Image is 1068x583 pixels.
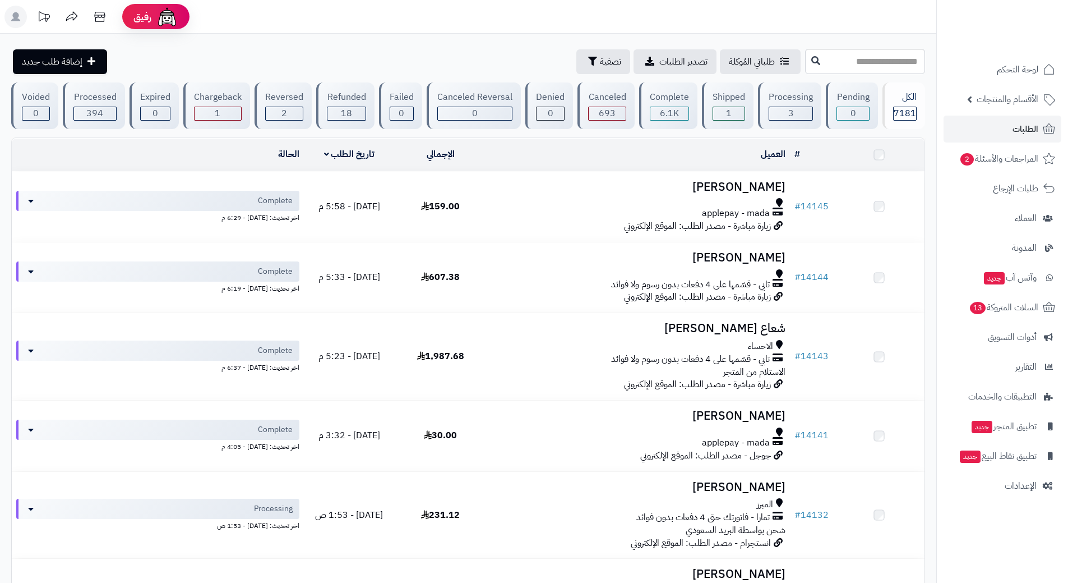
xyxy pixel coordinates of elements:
div: Denied [536,91,565,104]
div: 1 [713,107,745,120]
div: 1 [195,107,241,120]
div: Canceled [588,91,626,104]
span: 0 [399,107,404,120]
h3: [PERSON_NAME] [491,568,785,581]
div: Pending [836,91,869,104]
span: شحن بواسطة البريد السعودي [686,524,785,537]
span: العملاء [1015,210,1037,226]
span: 6.1K [660,107,679,120]
span: 0 [548,107,553,120]
span: تصدير الطلبات [659,55,708,68]
h3: [PERSON_NAME] [491,181,785,194]
span: تصفية [600,55,621,68]
span: [DATE] - 1:53 ص [315,508,383,522]
span: تطبيق المتجر [970,419,1037,434]
a: الكل7181 [880,82,927,129]
span: 1 [215,107,220,120]
div: 2 [266,107,303,120]
a: Complete 6.1K [637,82,700,129]
a: # [794,148,800,161]
a: Denied 0 [523,82,575,129]
a: الإجمالي [427,148,455,161]
a: الإعدادات [944,472,1061,499]
a: التطبيقات والخدمات [944,383,1061,410]
a: العملاء [944,205,1061,232]
span: 159.00 [421,200,460,213]
span: 231.12 [421,508,460,522]
span: # [794,429,801,442]
span: الاستلام من المتجر [723,365,785,379]
a: وآتس آبجديد [944,264,1061,291]
div: Processed [73,91,116,104]
span: وآتس آب [983,270,1037,286]
span: زيارة مباشرة - مصدر الطلب: الموقع الإلكتروني [624,378,771,391]
span: 0 [850,107,856,120]
a: تصدير الطلبات [634,49,716,74]
a: تاريخ الطلب [324,148,375,161]
span: 394 [86,107,103,120]
span: [DATE] - 3:32 م [318,429,380,442]
a: Failed 0 [377,82,424,129]
div: اخر تحديث: [DATE] - 1:53 ص [16,519,299,531]
span: المدونة [1012,240,1037,256]
a: #14132 [794,508,829,522]
span: applepay - mada [702,437,770,449]
a: التقارير [944,354,1061,380]
span: # [794,350,801,363]
div: 3 [769,107,812,120]
span: applepay - mada [702,207,770,220]
span: انستجرام - مصدر الطلب: الموقع الإلكتروني [631,536,771,550]
span: 13 [970,302,986,314]
a: أدوات التسويق [944,324,1061,351]
div: 18 [327,107,365,120]
a: #14145 [794,200,829,213]
a: #14144 [794,270,829,284]
span: [DATE] - 5:58 م [318,200,380,213]
span: تطبيق نقاط البيع [959,448,1037,464]
a: Canceled 693 [575,82,636,129]
div: Expired [140,91,170,104]
div: 693 [589,107,625,120]
div: 0 [22,107,49,120]
span: الأقسام والمنتجات [977,91,1038,107]
span: 2 [281,107,287,120]
span: Complete [258,345,293,356]
span: إضافة طلب جديد [22,55,82,68]
a: Expired 0 [127,82,181,129]
a: الحالة [278,148,299,161]
div: اخر تحديث: [DATE] - 4:05 م [16,440,299,452]
span: طلبات الإرجاع [993,181,1038,196]
span: جديد [972,421,992,433]
a: تطبيق المتجرجديد [944,413,1061,440]
span: 1 [726,107,732,120]
a: #14143 [794,350,829,363]
div: Shipped [713,91,745,104]
a: المدونة [944,235,1061,261]
span: زيارة مباشرة - مصدر الطلب: الموقع الإلكتروني [624,290,771,304]
span: 0 [33,107,39,120]
span: 0 [152,107,158,120]
a: طلبات الإرجاع [944,175,1061,202]
span: زيارة مباشرة - مصدر الطلب: الموقع الإلكتروني [624,219,771,233]
div: Failed [390,91,414,104]
img: logo-2.png [992,8,1057,32]
div: Canceled Reversal [437,91,512,104]
h3: [PERSON_NAME] [491,410,785,423]
a: Chargeback 1 [181,82,252,129]
h3: [PERSON_NAME] [491,481,785,494]
a: لوحة التحكم [944,56,1061,83]
span: رفيق [133,10,151,24]
span: 1,987.68 [417,350,464,363]
a: المراجعات والأسئلة2 [944,145,1061,172]
a: الطلبات [944,116,1061,143]
span: لوحة التحكم [997,62,1038,77]
div: اخر تحديث: [DATE] - 6:19 م [16,282,299,293]
span: 3 [788,107,794,120]
div: 0 [141,107,170,120]
h3: شعاع [PERSON_NAME] [491,322,785,335]
span: الطلبات [1012,121,1038,137]
div: Chargeback [194,91,242,104]
span: المبرز [757,498,773,511]
span: أدوات التسويق [988,329,1037,345]
img: ai-face.png [156,6,178,28]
